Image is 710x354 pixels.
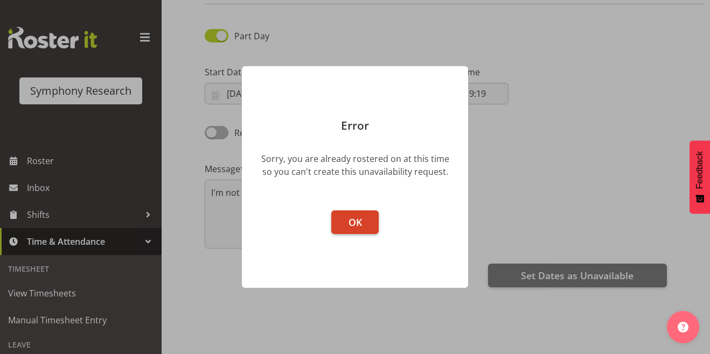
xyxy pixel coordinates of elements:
button: OK [331,210,379,234]
button: Feedback - Show survey [690,140,710,214]
div: Sorry, you are already rostered on at this time so you can't create this unavailability request. [258,152,452,178]
img: help-xxl-2.png [678,322,688,332]
span: Feedback [695,151,705,189]
span: OK [349,216,362,229]
p: Error [253,120,457,131]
